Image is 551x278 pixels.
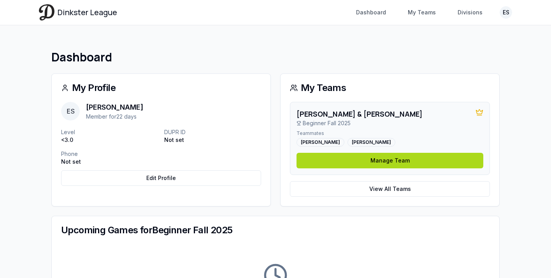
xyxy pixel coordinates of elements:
h1: Dashboard [51,50,500,64]
p: Phone [61,150,158,158]
h3: [PERSON_NAME] & [PERSON_NAME] [297,108,423,119]
a: My Teams [403,5,440,19]
a: Divisions [453,5,487,19]
p: Level [61,128,158,136]
p: Beginner Fall 2025 [297,119,423,127]
p: Member for 22 days [86,113,143,121]
p: DUPR ID [164,128,261,136]
div: My Profile [61,83,261,93]
span: ES [61,102,80,121]
a: Dinkster League [39,4,117,20]
button: ES [500,6,512,19]
div: [PERSON_NAME] [347,138,395,147]
a: View All Teams [290,181,490,197]
a: Dashboard [351,5,391,19]
p: [PERSON_NAME] [86,102,143,113]
img: Dinkster [39,4,54,20]
div: My Teams [290,83,490,93]
a: Manage Team [297,153,483,168]
div: Upcoming Games for Beginner Fall 2025 [61,226,490,235]
a: Edit Profile [61,170,261,186]
p: Not set [164,136,261,144]
p: Teammates [297,130,483,136]
div: [PERSON_NAME] [297,138,344,147]
span: Dinkster League [58,7,117,18]
p: Not set [61,158,158,166]
p: <3.0 [61,136,158,144]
